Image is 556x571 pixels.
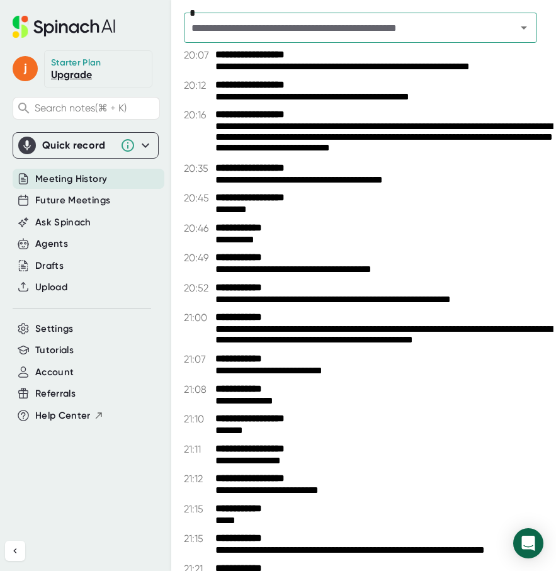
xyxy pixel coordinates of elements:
[184,413,212,425] span: 21:10
[184,383,212,395] span: 21:08
[184,353,212,365] span: 21:07
[35,259,64,273] button: Drafts
[35,237,68,251] button: Agents
[35,322,74,336] button: Settings
[35,387,76,401] button: Referrals
[515,19,533,37] button: Open
[184,443,212,455] span: 21:11
[184,162,212,174] span: 20:35
[35,280,67,295] button: Upload
[35,172,107,186] button: Meeting History
[184,79,212,91] span: 20:12
[184,109,212,121] span: 20:16
[35,409,91,423] span: Help Center
[35,343,74,358] button: Tutorials
[184,49,212,61] span: 20:07
[184,533,212,545] span: 21:15
[184,252,212,264] span: 20:49
[184,282,212,294] span: 20:52
[184,312,212,324] span: 21:00
[184,473,212,485] span: 21:12
[35,409,104,423] button: Help Center
[5,541,25,561] button: Collapse sidebar
[35,365,74,380] button: Account
[184,192,212,204] span: 20:45
[35,193,110,208] button: Future Meetings
[184,503,212,515] span: 21:15
[42,139,114,152] div: Quick record
[513,528,543,558] div: Open Intercom Messenger
[51,69,92,81] a: Upgrade
[51,57,101,69] div: Starter Plan
[35,215,91,230] button: Ask Spinach
[35,102,156,114] span: Search notes (⌘ + K)
[184,222,212,234] span: 20:46
[13,56,38,81] span: j
[18,133,153,158] div: Quick record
